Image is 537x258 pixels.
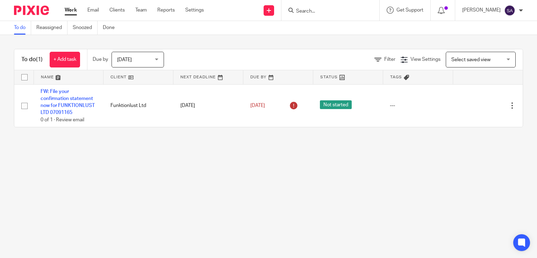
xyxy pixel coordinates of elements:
[462,7,501,14] p: [PERSON_NAME]
[504,5,515,16] img: svg%3E
[50,52,80,67] a: + Add task
[185,7,204,14] a: Settings
[390,75,402,79] span: Tags
[36,57,43,62] span: (1)
[295,8,358,15] input: Search
[41,89,95,115] a: FW: File your confirmation statement now for FUNKTIONLUST LTD 07091165
[41,117,84,122] span: 0 of 1 · Review email
[117,57,132,62] span: [DATE]
[390,102,446,109] div: ---
[93,56,108,63] p: Due by
[65,7,77,14] a: Work
[135,7,147,14] a: Team
[36,21,67,35] a: Reassigned
[14,21,31,35] a: To do
[103,84,173,127] td: Funktionlust Ltd
[384,57,395,62] span: Filter
[320,100,352,109] span: Not started
[109,7,125,14] a: Clients
[103,21,120,35] a: Done
[87,7,99,14] a: Email
[396,8,423,13] span: Get Support
[250,103,265,108] span: [DATE]
[173,84,243,127] td: [DATE]
[410,57,441,62] span: View Settings
[157,7,175,14] a: Reports
[14,6,49,15] img: Pixie
[73,21,98,35] a: Snoozed
[451,57,491,62] span: Select saved view
[21,56,43,63] h1: To do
